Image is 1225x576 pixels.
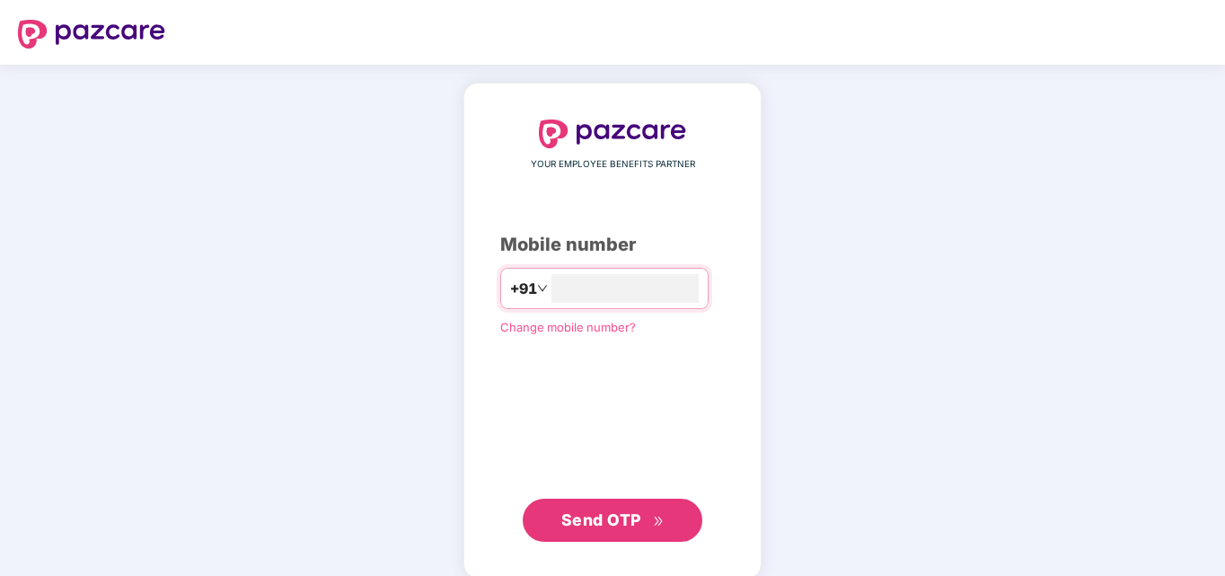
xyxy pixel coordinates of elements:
[500,320,636,334] a: Change mobile number?
[561,510,641,529] span: Send OTP
[510,278,537,300] span: +91
[18,20,165,49] img: logo
[500,231,725,259] div: Mobile number
[537,283,548,294] span: down
[523,499,702,542] button: Send OTPdouble-right
[653,516,665,527] span: double-right
[531,157,695,172] span: YOUR EMPLOYEE BENEFITS PARTNER
[539,120,686,148] img: logo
